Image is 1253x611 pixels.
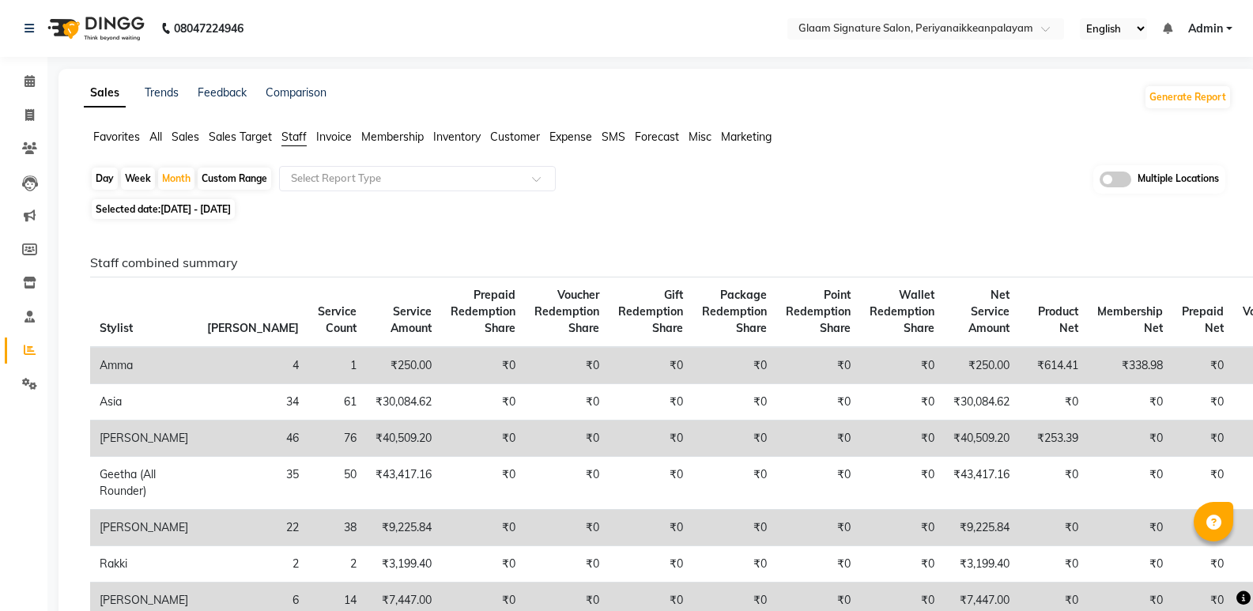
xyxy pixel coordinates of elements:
[92,168,118,190] div: Day
[525,546,609,583] td: ₹0
[441,546,525,583] td: ₹0
[90,510,198,546] td: [PERSON_NAME]
[308,457,366,510] td: 50
[308,510,366,546] td: 38
[1172,457,1233,510] td: ₹0
[84,79,126,107] a: Sales
[308,347,366,384] td: 1
[860,510,944,546] td: ₹0
[308,546,366,583] td: 2
[149,130,162,144] span: All
[366,457,441,510] td: ₹43,417.16
[441,384,525,421] td: ₹0
[209,130,272,144] span: Sales Target
[93,130,140,144] span: Favorites
[776,347,860,384] td: ₹0
[1145,86,1230,108] button: Generate Report
[776,510,860,546] td: ₹0
[316,130,352,144] span: Invoice
[609,546,693,583] td: ₹0
[534,288,599,335] span: Voucher Redemption Share
[1019,546,1088,583] td: ₹0
[90,384,198,421] td: Asia
[366,421,441,457] td: ₹40,509.20
[90,421,198,457] td: [PERSON_NAME]
[198,85,247,100] a: Feedback
[1172,546,1233,583] td: ₹0
[90,255,1219,270] h6: Staff combined summary
[1182,304,1224,335] span: Prepaid Net
[145,85,179,100] a: Trends
[1088,546,1172,583] td: ₹0
[308,384,366,421] td: 61
[944,546,1019,583] td: ₹3,199.40
[693,384,776,421] td: ₹0
[693,510,776,546] td: ₹0
[308,421,366,457] td: 76
[1172,421,1233,457] td: ₹0
[100,321,133,335] span: Stylist
[441,510,525,546] td: ₹0
[441,421,525,457] td: ₹0
[786,288,851,335] span: Point Redemption Share
[860,421,944,457] td: ₹0
[525,510,609,546] td: ₹0
[1088,457,1172,510] td: ₹0
[1187,548,1237,595] iframe: chat widget
[366,510,441,546] td: ₹9,225.84
[198,421,308,457] td: 46
[776,384,860,421] td: ₹0
[1188,21,1223,37] span: Admin
[693,347,776,384] td: ₹0
[92,199,235,219] span: Selected date:
[1172,510,1233,546] td: ₹0
[776,421,860,457] td: ₹0
[1088,510,1172,546] td: ₹0
[198,546,308,583] td: 2
[702,288,767,335] span: Package Redemption Share
[609,384,693,421] td: ₹0
[1038,304,1078,335] span: Product Net
[525,347,609,384] td: ₹0
[776,546,860,583] td: ₹0
[689,130,711,144] span: Misc
[635,130,679,144] span: Forecast
[441,347,525,384] td: ₹0
[198,457,308,510] td: 35
[693,421,776,457] td: ₹0
[944,347,1019,384] td: ₹250.00
[1088,421,1172,457] td: ₹0
[1097,304,1163,335] span: Membership Net
[198,347,308,384] td: 4
[944,510,1019,546] td: ₹9,225.84
[1138,172,1219,187] span: Multiple Locations
[318,304,357,335] span: Service Count
[1088,347,1172,384] td: ₹338.98
[944,384,1019,421] td: ₹30,084.62
[361,130,424,144] span: Membership
[609,457,693,510] td: ₹0
[602,130,625,144] span: SMS
[525,421,609,457] td: ₹0
[525,384,609,421] td: ₹0
[1019,347,1088,384] td: ₹614.41
[721,130,772,144] span: Marketing
[281,130,307,144] span: Staff
[1019,510,1088,546] td: ₹0
[160,203,231,215] span: [DATE] - [DATE]
[1172,347,1233,384] td: ₹0
[860,546,944,583] td: ₹0
[266,85,326,100] a: Comparison
[433,130,481,144] span: Inventory
[549,130,592,144] span: Expense
[860,384,944,421] td: ₹0
[609,421,693,457] td: ₹0
[1019,421,1088,457] td: ₹253.39
[198,168,271,190] div: Custom Range
[870,288,934,335] span: Wallet Redemption Share
[441,457,525,510] td: ₹0
[174,6,243,51] b: 08047224946
[158,168,194,190] div: Month
[198,384,308,421] td: 34
[1088,384,1172,421] td: ₹0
